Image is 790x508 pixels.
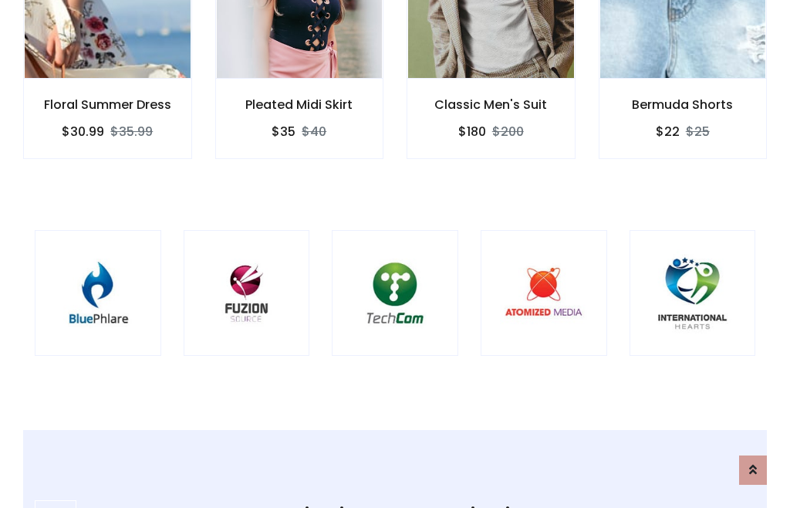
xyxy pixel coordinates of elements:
[407,97,575,112] h6: Classic Men's Suit
[492,123,524,141] del: $200
[24,97,191,112] h6: Floral Summer Dress
[216,97,383,112] h6: Pleated Midi Skirt
[302,123,326,141] del: $40
[272,124,295,139] h6: $35
[656,124,680,139] h6: $22
[458,124,486,139] h6: $180
[599,97,767,112] h6: Bermuda Shorts
[62,124,104,139] h6: $30.99
[110,123,153,141] del: $35.99
[686,123,710,141] del: $25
